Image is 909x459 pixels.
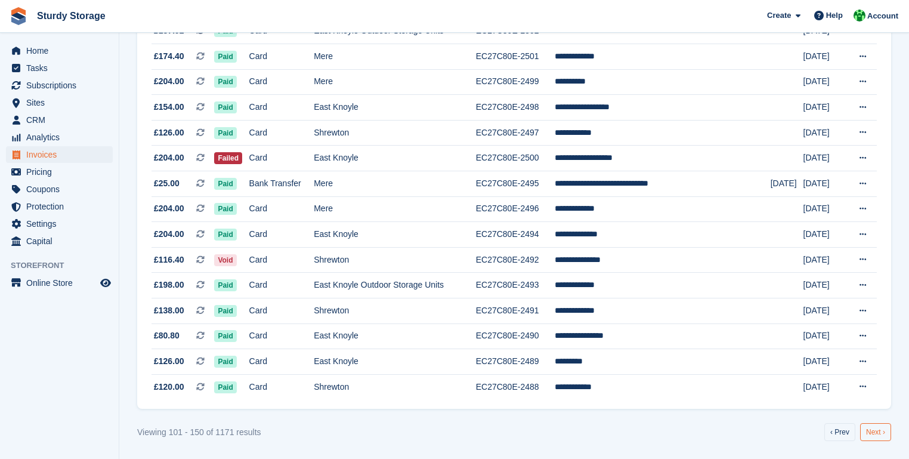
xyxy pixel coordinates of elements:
a: Preview store [98,276,113,290]
td: EC27C80E-2499 [476,69,555,95]
span: Paid [214,51,236,63]
span: £204.00 [154,228,184,241]
span: Invoices [26,146,98,163]
span: Paid [214,381,236,393]
td: Card [249,298,314,324]
a: menu [6,275,113,291]
a: menu [6,215,113,232]
span: £126.00 [154,127,184,139]
td: Mere [314,171,476,197]
td: [DATE] [803,222,846,248]
span: £204.00 [154,202,184,215]
td: [DATE] [803,95,846,121]
td: Card [249,146,314,171]
td: Card [249,324,314,349]
span: Paid [214,127,236,139]
td: Card [249,44,314,70]
td: EC27C80E-2491 [476,298,555,324]
span: Capital [26,233,98,249]
td: [DATE] [803,171,846,197]
span: £126.00 [154,355,184,368]
span: Failed [214,152,242,164]
td: Shrewton [314,247,476,273]
td: [DATE] [803,298,846,324]
td: Card [249,120,314,146]
span: Help [826,10,843,21]
td: Card [249,95,314,121]
td: EC27C80E-2490 [476,324,555,349]
span: Paid [214,330,236,342]
td: EC27C80E-2488 [476,374,555,399]
span: Home [26,42,98,59]
td: Bank Transfer [249,171,314,197]
td: [DATE] [803,120,846,146]
td: [DATE] [803,349,846,375]
a: Next [860,423,891,441]
td: [DATE] [803,196,846,222]
span: CRM [26,112,98,128]
td: East Knoyle [314,146,476,171]
span: £120.00 [154,381,184,393]
span: Online Store [26,275,98,291]
span: Paid [214,76,236,88]
a: menu [6,94,113,111]
a: menu [6,112,113,128]
span: £198.00 [154,279,184,291]
span: Account [867,10,898,22]
td: [DATE] [803,44,846,70]
a: menu [6,181,113,198]
span: Void [214,254,236,266]
span: Pricing [26,164,98,180]
span: £116.40 [154,254,184,266]
td: EC27C80E-2494 [476,222,555,248]
span: Tasks [26,60,98,76]
td: Shrewton [314,298,476,324]
a: menu [6,198,113,215]
td: EC27C80E-2492 [476,247,555,273]
a: menu [6,233,113,249]
td: East Knoyle [314,222,476,248]
td: [DATE] [771,171,803,197]
td: Card [249,247,314,273]
td: Card [249,349,314,375]
span: Paid [214,356,236,368]
td: East Knoyle [314,324,476,349]
td: Mere [314,69,476,95]
span: £204.00 [154,152,184,164]
nav: Pages [822,423,893,441]
img: stora-icon-8386f47178a22dfd0bd8f6a31ec36ba5ce8667c1dd55bd0f319d3a0aa187defe.svg [10,7,27,25]
span: Paid [214,101,236,113]
td: EC27C80E-2489 [476,349,555,375]
td: EC27C80E-2498 [476,95,555,121]
a: menu [6,146,113,163]
td: Card [249,374,314,399]
span: Paid [214,279,236,291]
td: EC27C80E-2495 [476,171,555,197]
span: £80.80 [154,329,180,342]
td: Card [249,196,314,222]
td: EC27C80E-2500 [476,146,555,171]
td: Card [249,69,314,95]
td: EC27C80E-2497 [476,120,555,146]
td: EC27C80E-2496 [476,196,555,222]
td: [DATE] [803,273,846,298]
td: [DATE] [803,374,846,399]
span: Paid [214,229,236,241]
td: EC27C80E-2501 [476,44,555,70]
span: £138.00 [154,304,184,317]
a: menu [6,129,113,146]
td: Card [249,222,314,248]
a: menu [6,60,113,76]
span: Protection [26,198,98,215]
a: menu [6,77,113,94]
span: £204.00 [154,75,184,88]
td: Mere [314,196,476,222]
span: Analytics [26,129,98,146]
a: menu [6,164,113,180]
span: Paid [214,178,236,190]
td: [DATE] [803,146,846,171]
td: East Knoyle [314,95,476,121]
a: menu [6,42,113,59]
span: Paid [214,203,236,215]
span: Settings [26,215,98,232]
